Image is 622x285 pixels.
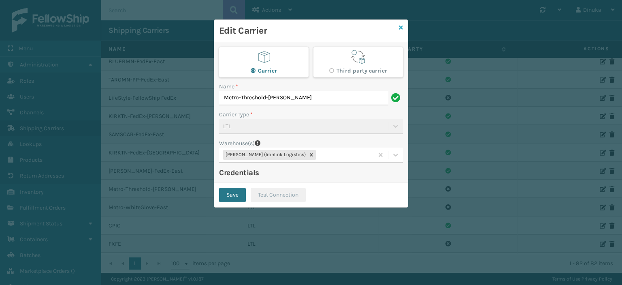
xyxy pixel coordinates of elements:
h4: Credentials [219,168,403,178]
label: Name [219,82,238,91]
label: Carrier Type [219,110,253,119]
label: Carrier [251,67,277,74]
h3: Edit Carrier [219,25,396,37]
label: Warehouse(s) [219,139,255,148]
button: Save [219,188,246,202]
div: [PERSON_NAME] (Ironlink Logistics) [223,150,307,160]
button: Test Connection [251,188,306,202]
label: Third party carrier [329,67,387,74]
